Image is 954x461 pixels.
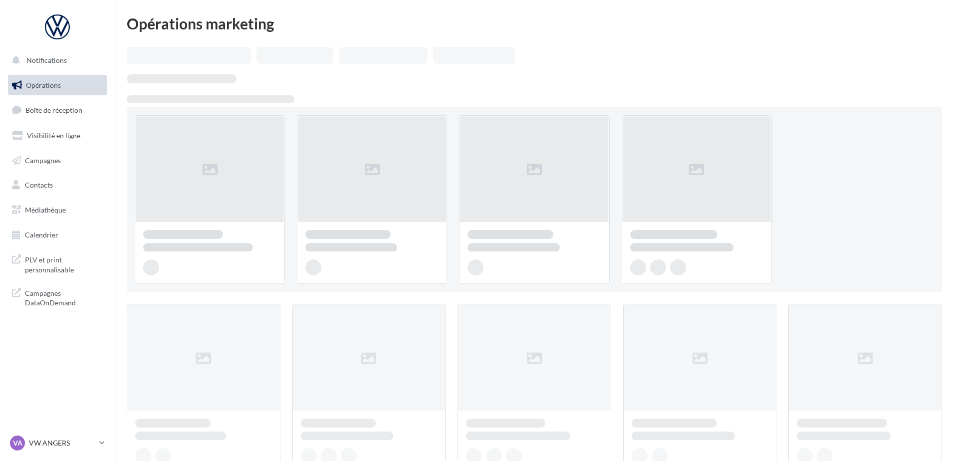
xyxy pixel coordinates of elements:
a: Boîte de réception [6,99,109,121]
span: Contacts [25,181,53,189]
p: VW ANGERS [29,438,95,448]
a: Campagnes DataOnDemand [6,282,109,312]
span: Notifications [26,56,67,64]
a: Campagnes [6,150,109,171]
a: Calendrier [6,225,109,245]
span: VA [13,438,22,448]
a: Médiathèque [6,200,109,221]
span: Médiathèque [25,206,66,214]
a: PLV et print personnalisable [6,249,109,278]
a: VA VW ANGERS [8,434,107,453]
span: Campagnes DataOnDemand [25,286,103,308]
a: Opérations [6,75,109,96]
button: Notifications [6,50,105,71]
span: Calendrier [25,230,58,239]
a: Visibilité en ligne [6,125,109,146]
span: Visibilité en ligne [27,131,80,140]
a: Contacts [6,175,109,196]
span: Boîte de réception [25,106,82,114]
span: Campagnes [25,156,61,164]
span: Opérations [26,81,61,89]
span: PLV et print personnalisable [25,253,103,274]
div: Opérations marketing [127,16,942,31]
